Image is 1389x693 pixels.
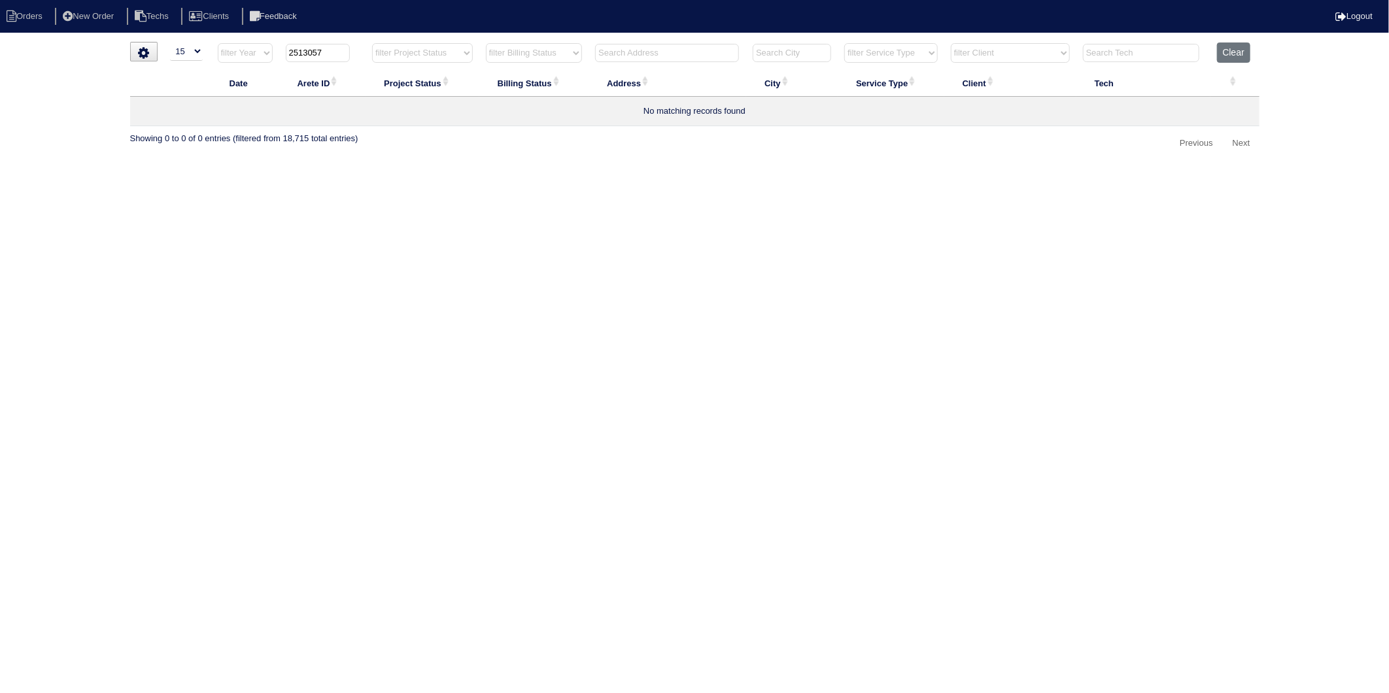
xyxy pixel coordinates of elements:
li: New Order [55,8,124,25]
th: Arete ID: activate to sort column ascending [279,69,366,97]
a: Next [1224,133,1260,154]
a: Previous [1171,133,1222,154]
th: Address: activate to sort column ascending [589,69,746,97]
li: Techs [127,8,179,25]
th: : activate to sort column ascending [1210,69,1260,97]
td: No matching records found [130,97,1260,126]
button: Clear [1217,42,1250,63]
input: Search City [753,44,831,62]
th: Date [211,69,279,97]
li: Clients [181,8,239,25]
li: Feedback [242,8,307,25]
a: New Order [55,11,124,21]
th: Client: activate to sort column ascending [944,69,1076,97]
input: Search ID [286,44,350,62]
a: Techs [127,11,179,21]
a: Logout [1335,11,1373,21]
th: Service Type: activate to sort column ascending [838,69,944,97]
th: Tech [1076,69,1210,97]
div: Showing 0 to 0 of 0 entries (filtered from 18,715 total entries) [130,126,358,144]
th: Project Status: activate to sort column ascending [366,69,479,97]
th: City: activate to sort column ascending [746,69,838,97]
th: Billing Status: activate to sort column ascending [479,69,589,97]
input: Search Address [595,44,739,62]
a: Clients [181,11,239,21]
input: Search Tech [1083,44,1199,62]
